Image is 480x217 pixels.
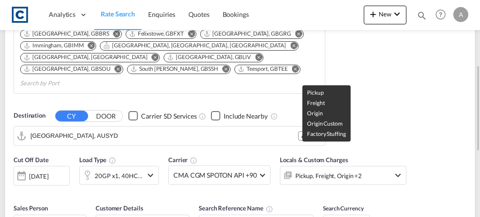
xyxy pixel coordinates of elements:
[79,156,116,164] span: Load Type
[286,65,300,75] button: Remove
[270,112,278,120] md-icon: Unchecked: Ignores neighbouring ports when fetching rates.Checked : Includes neighbouring ports w...
[30,129,298,143] input: Search by Port
[168,156,197,164] span: Carrier
[224,112,268,121] div: Include Nearby
[55,111,88,121] button: CY
[101,10,135,18] span: Rate Search
[23,53,149,61] div: Press delete to remove this chip.
[307,89,345,137] span: Pickup Freight Origin Origin Custom Factory Stuffing
[148,10,175,18] span: Enquiries
[367,8,379,20] md-icon: icon-plus 400-fg
[367,10,403,18] span: New
[109,65,123,75] button: Remove
[453,7,468,22] div: A
[109,157,116,164] md-icon: icon-information-outline
[203,30,293,38] div: Press delete to remove this chip.
[107,30,121,39] button: Remove
[417,10,427,21] md-icon: icon-magnify
[392,170,404,181] md-icon: icon-chevron-down
[280,166,406,185] div: Pickup Freight Origin Origin Custom Factory Stuffingicon-chevron-down
[23,42,85,50] div: Press delete to remove this chip.
[188,10,209,18] span: Quotes
[182,30,196,39] button: Remove
[9,4,30,25] img: 1fdb9190129311efbfaf67cbb4249bed.jpeg
[284,42,298,51] button: Remove
[14,166,70,186] div: [DATE]
[145,53,159,63] button: Remove
[130,65,220,73] div: Press delete to remove this chip.
[14,185,21,197] md-datepicker: Select
[173,171,257,180] span: CMA CGM SPOTON API +90
[19,27,320,91] md-chips-wrap: Chips container. Use arrow keys to select chips.
[23,30,109,38] div: Bristol, GBBRS
[211,111,268,121] md-checkbox: Checkbox No Ink
[266,205,273,213] md-icon: Your search will be saved by the below given name
[49,10,75,19] span: Analytics
[23,42,83,50] div: Immingham, GBIMM
[79,166,159,185] div: 20GP x1 40HC x1icon-chevron-down
[14,127,325,145] md-input-container: Sydney, AUSYD
[203,30,291,38] div: Grangemouth, GBGRG
[95,169,142,182] div: 20GP x1 40HC x1
[323,205,364,212] span: Search Currency
[280,156,348,164] span: Locals & Custom Charges
[433,7,449,22] span: Help
[103,42,286,50] div: Long Hanborough, OXF, GBLGB
[82,42,96,51] button: Remove
[417,10,427,24] div: icon-magnify
[23,53,147,61] div: London Gateway Port, GBLGP
[130,65,218,73] div: South Shields, GBSSH
[96,204,143,212] span: Customer Details
[249,53,263,63] button: Remove
[289,30,303,39] button: Remove
[129,30,186,38] div: Press delete to remove this chip.
[364,6,406,24] button: icon-plus 400-fgNewicon-chevron-down
[238,65,288,73] div: Teesport, GBTEE
[145,170,156,181] md-icon: icon-chevron-down
[23,65,112,73] div: Press delete to remove this chip.
[238,65,290,73] div: Press delete to remove this chip.
[90,111,122,121] button: DOOR
[129,30,184,38] div: Felixstowe, GBFXT
[298,131,320,141] div: AUSYD
[14,111,45,120] span: Destination
[190,157,197,164] md-icon: The selected Trucker/Carrierwill be displayed in the rate results If the rates are from another f...
[167,53,251,61] div: Liverpool, GBLIV
[199,204,273,212] span: Search Reference Name
[128,111,197,121] md-checkbox: Checkbox No Ink
[103,42,288,50] div: Press delete to remove this chip.
[29,172,48,180] div: [DATE]
[23,65,111,73] div: Southampton, GBSOU
[14,204,48,212] span: Sales Person
[14,156,49,164] span: Cut Off Date
[295,169,362,182] div: Pickup Freight Origin Origin Custom Factory Stuffing
[216,65,230,75] button: Remove
[223,10,249,18] span: Bookings
[23,30,111,38] div: Press delete to remove this chip.
[167,53,253,61] div: Press delete to remove this chip.
[20,76,109,91] input: Chips input.
[391,8,403,20] md-icon: icon-chevron-down
[433,7,453,23] div: Help
[199,112,206,120] md-icon: Unchecked: Search for CY (Container Yard) services for all selected carriers.Checked : Search for...
[141,112,197,121] div: Carrier SD Services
